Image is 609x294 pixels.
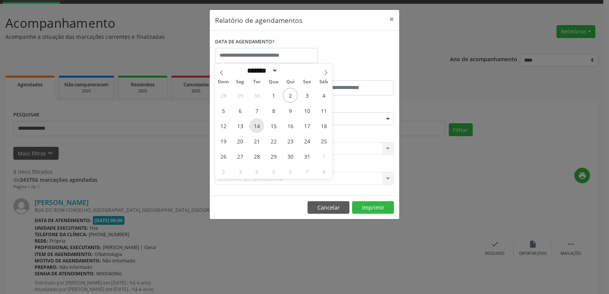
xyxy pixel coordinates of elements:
[352,201,394,214] button: Imprimir
[316,164,331,179] span: Novembro 8, 2025
[283,133,298,148] span: Outubro 23, 2025
[306,68,394,80] label: ATÉ
[216,164,231,179] span: Novembro 2, 2025
[215,15,302,25] h5: Relatório de agendamentos
[316,88,331,103] span: Outubro 4, 2025
[233,118,247,133] span: Outubro 13, 2025
[283,164,298,179] span: Novembro 6, 2025
[316,103,331,118] span: Outubro 11, 2025
[299,79,316,84] span: Sex
[216,133,231,148] span: Outubro 19, 2025
[249,133,264,148] span: Outubro 21, 2025
[216,149,231,164] span: Outubro 26, 2025
[233,103,247,118] span: Outubro 6, 2025
[300,133,314,148] span: Outubro 24, 2025
[283,118,298,133] span: Outubro 16, 2025
[300,118,314,133] span: Outubro 17, 2025
[233,88,247,103] span: Setembro 29, 2025
[283,88,298,103] span: Outubro 2, 2025
[316,149,331,164] span: Novembro 1, 2025
[316,133,331,148] span: Outubro 25, 2025
[244,67,278,75] select: Month
[308,201,349,214] button: Cancelar
[216,88,231,103] span: Setembro 28, 2025
[300,164,314,179] span: Novembro 7, 2025
[283,149,298,164] span: Outubro 30, 2025
[266,88,281,103] span: Outubro 1, 2025
[216,103,231,118] span: Outubro 5, 2025
[278,67,303,75] input: Year
[233,149,247,164] span: Outubro 27, 2025
[215,36,275,48] label: DATA DE AGENDAMENTO
[282,79,299,84] span: Qui
[249,164,264,179] span: Novembro 4, 2025
[266,164,281,179] span: Novembro 5, 2025
[300,149,314,164] span: Outubro 31, 2025
[265,79,282,84] span: Qua
[249,149,264,164] span: Outubro 28, 2025
[316,79,332,84] span: Sáb
[266,118,281,133] span: Outubro 15, 2025
[249,118,264,133] span: Outubro 14, 2025
[233,164,247,179] span: Novembro 3, 2025
[215,79,232,84] span: Dom
[249,79,265,84] span: Ter
[300,88,314,103] span: Outubro 3, 2025
[249,88,264,103] span: Setembro 30, 2025
[266,103,281,118] span: Outubro 8, 2025
[233,133,247,148] span: Outubro 20, 2025
[300,103,314,118] span: Outubro 10, 2025
[316,118,331,133] span: Outubro 18, 2025
[384,10,399,29] button: Close
[232,79,249,84] span: Seg
[266,149,281,164] span: Outubro 29, 2025
[283,103,298,118] span: Outubro 9, 2025
[249,103,264,118] span: Outubro 7, 2025
[266,133,281,148] span: Outubro 22, 2025
[216,118,231,133] span: Outubro 12, 2025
